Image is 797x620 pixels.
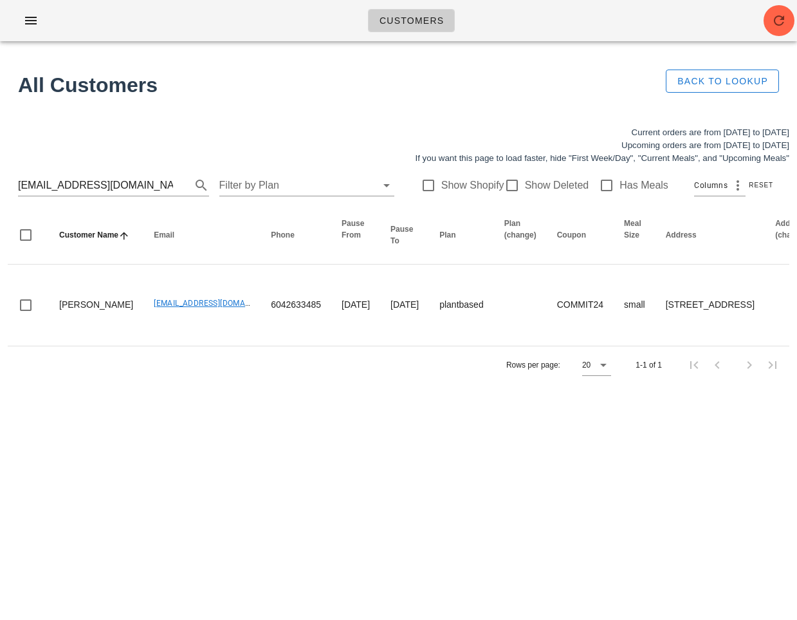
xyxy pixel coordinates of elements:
[614,206,655,265] th: Meal Size: Not sorted. Activate to sort ascending.
[439,230,455,240] span: Plan
[379,15,444,26] span: Customers
[59,230,118,240] span: Customer Name
[331,265,380,346] td: [DATE]
[49,265,143,346] td: [PERSON_NAME]
[666,230,697,240] span: Address
[49,206,143,265] th: Customer Name: Sorted ascending. Activate to sort descending.
[746,179,779,192] button: Reset
[154,299,282,308] a: [EMAIL_ADDRESS][DOMAIN_NAME]
[143,206,261,265] th: Email: Not sorted. Activate to sort ascending.
[506,346,611,384] div: Rows per page:
[261,206,331,265] th: Phone: Not sorted. Activate to sort ascending.
[547,265,614,346] td: COMMIT24
[380,206,429,265] th: Pause To: Not sorted. Activate to sort ascending.
[636,359,662,371] div: 1-1 of 1
[624,219,641,240] span: Meal Size
[368,9,455,32] a: Customers
[557,230,586,240] span: Coupon
[390,225,413,245] span: Pause To
[380,265,429,346] td: [DATE]
[441,179,504,192] label: Show Shopify
[748,182,773,189] span: Reset
[154,230,174,240] span: Email
[619,179,668,192] label: Has Meals
[694,179,728,192] span: Columns
[655,265,765,346] td: [STREET_ADDRESS]
[525,179,589,192] label: Show Deleted
[694,175,746,196] div: Columns
[504,219,536,240] span: Plan (change)
[219,175,395,196] div: Filter by Plan
[261,265,331,346] td: 6042633485
[655,206,765,265] th: Address: Not sorted. Activate to sort ascending.
[494,206,547,265] th: Plan (change): Not sorted. Activate to sort ascending.
[614,265,655,346] td: small
[547,206,614,265] th: Coupon: Not sorted. Activate to sort ascending.
[582,355,611,375] div: 20Rows per page:
[331,206,380,265] th: Pause From: Not sorted. Activate to sort ascending.
[271,230,295,240] span: Phone
[342,219,364,240] span: Pause From
[429,206,494,265] th: Plan: Not sorted. Activate to sort ascending.
[677,76,768,86] span: Back to Lookup
[18,70,650,100] h1: All Customers
[666,70,779,93] button: Back to Lookup
[429,265,494,346] td: plantbased
[582,359,591,371] div: 20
